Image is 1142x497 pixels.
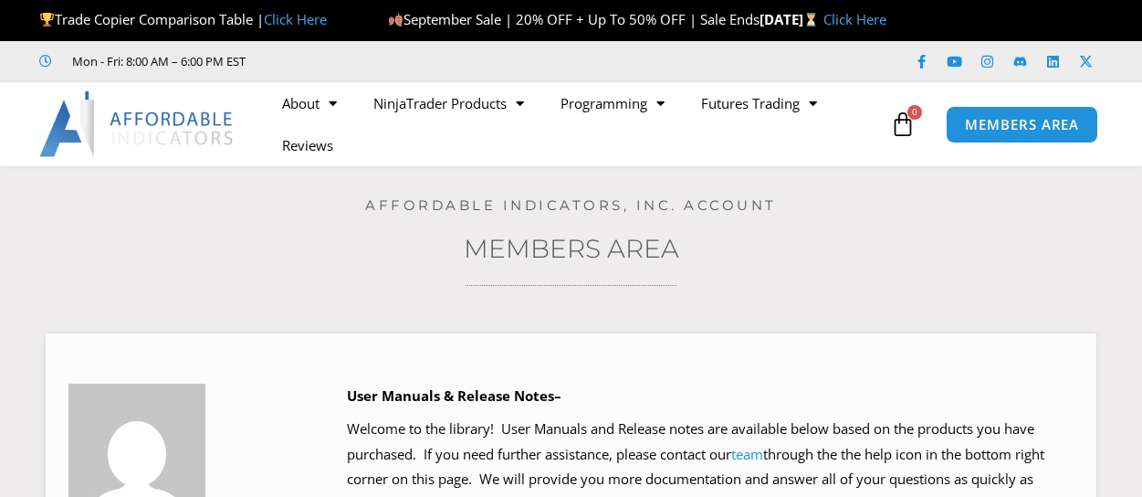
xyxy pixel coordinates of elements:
img: LogoAI | Affordable Indicators – NinjaTrader [39,91,236,157]
a: About [264,82,355,124]
nav: Menu [264,82,885,166]
span: September Sale | 20% OFF + Up To 50% OFF | Sale Ends [388,10,760,28]
img: 🍂 [389,13,403,26]
a: NinjaTrader Products [355,82,542,124]
a: Futures Trading [683,82,835,124]
span: MEMBERS AREA [965,118,1079,132]
img: 🏆 [40,13,54,26]
a: 0 [863,98,943,151]
a: Programming [542,82,683,124]
a: Affordable Indicators, Inc. Account [365,196,777,214]
a: Click Here [823,10,886,28]
span: 0 [907,105,922,120]
a: team [731,445,763,463]
a: Reviews [264,124,351,166]
strong: [DATE] [760,10,822,28]
span: Mon - Fri: 8:00 AM – 6:00 PM EST [68,50,246,72]
img: ⏳ [804,13,818,26]
a: MEMBERS AREA [946,106,1098,143]
b: User Manuals & Release Notes– [347,386,561,405]
a: Members Area [464,233,679,264]
iframe: Customer reviews powered by Trustpilot [271,52,545,70]
a: Click Here [264,10,327,28]
span: Trade Copier Comparison Table | [39,10,327,28]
